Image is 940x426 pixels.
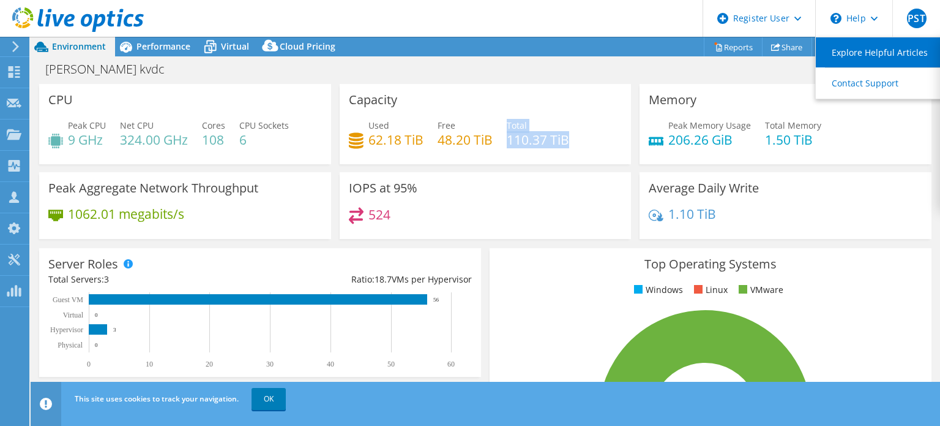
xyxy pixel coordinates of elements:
svg: \n [830,13,841,24]
text: 60 [447,360,455,368]
h4: 1062.01 megabits/s [68,207,184,221]
h4: 48.20 TiB [438,133,493,146]
h3: Server Roles [48,257,118,271]
text: Physical [58,341,83,349]
span: Free [438,120,455,131]
h4: 1.50 TiB [765,133,821,146]
text: 0 [87,360,91,368]
h4: 9 GHz [68,133,106,146]
span: Total [507,120,527,131]
span: Used [368,120,389,131]
h3: Capacity [349,93,397,107]
span: PST [907,9,927,28]
span: Net CPU [120,120,154,131]
span: Peak CPU [68,120,106,131]
span: Performance [136,40,190,52]
text: Hypervisor [50,325,83,334]
h3: CPU [48,93,73,107]
a: Share [762,37,812,56]
text: Guest VM [53,295,83,304]
span: Cores [202,120,225,131]
span: Cloud Pricing [280,40,335,52]
h3: Peak Aggregate Network Throughput [48,181,258,195]
span: Environment [52,40,106,52]
h4: 110.37 TiB [507,133,569,146]
span: Total Memory [765,120,821,131]
h4: 206.26 GiB [668,133,751,146]
li: Windows [631,283,683,297]
div: Ratio: VMs per Hypervisor [260,273,472,286]
text: Virtual [63,311,84,319]
li: VMware [736,283,783,297]
h4: 524 [368,208,390,221]
text: 3 [113,327,116,333]
h4: 1.10 TiB [668,207,716,221]
span: This site uses cookies to track your navigation. [75,394,239,404]
text: 50 [387,360,395,368]
text: 10 [146,360,153,368]
a: Reports [704,37,763,56]
span: CPU Sockets [239,120,289,131]
text: 0 [95,312,98,318]
h1: [PERSON_NAME] kvdc [40,63,184,76]
h4: 324.00 GHz [120,133,188,146]
a: Export [811,37,868,56]
li: Linux [691,283,728,297]
h4: 108 [202,133,225,146]
text: 30 [266,360,274,368]
text: 0 [95,342,98,348]
span: 18.7 [375,273,392,285]
h4: 62.18 TiB [368,133,423,146]
div: Total Servers: [48,273,260,286]
h3: Memory [649,93,696,107]
span: Peak Memory Usage [668,120,751,131]
h3: IOPS at 95% [349,181,417,195]
span: Virtual [221,40,249,52]
a: OK [252,388,286,410]
h3: Top Operating Systems [499,257,922,271]
text: 20 [206,360,213,368]
text: 40 [327,360,334,368]
text: 56 [433,297,439,303]
h3: Average Daily Write [649,181,759,195]
span: 3 [104,273,109,285]
h4: 6 [239,133,289,146]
